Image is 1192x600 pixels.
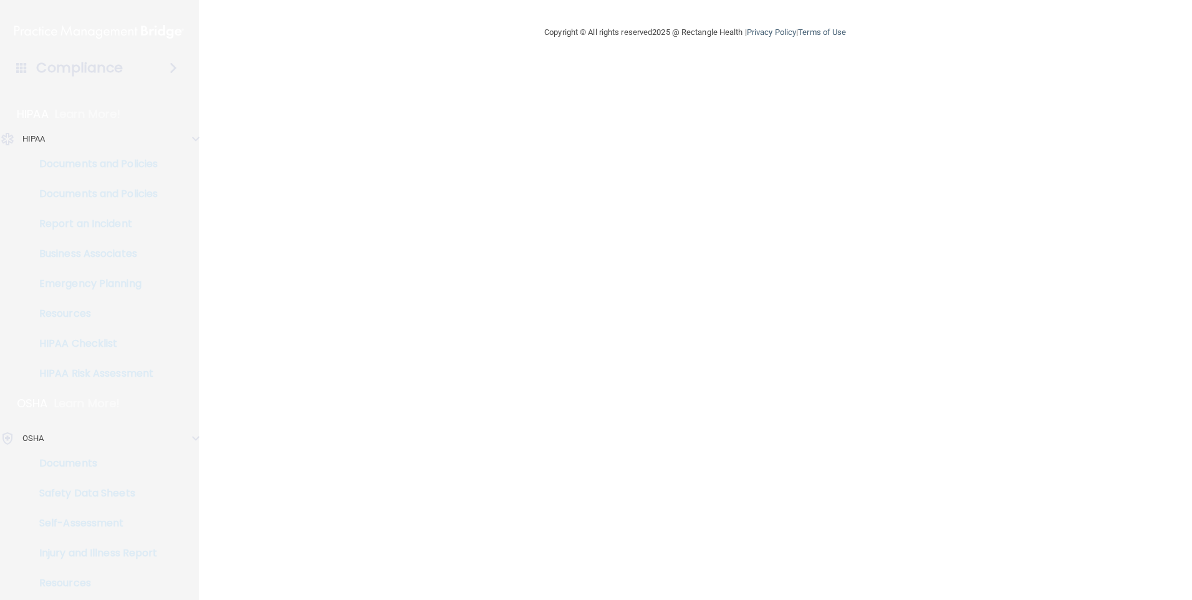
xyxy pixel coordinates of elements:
[798,27,846,37] a: Terms of Use
[54,396,120,411] p: Learn More!
[8,577,178,589] p: Resources
[14,19,184,44] img: PMB logo
[8,158,178,170] p: Documents and Policies
[8,517,178,530] p: Self-Assessment
[8,307,178,320] p: Resources
[8,248,178,260] p: Business Associates
[36,59,123,77] h4: Compliance
[17,107,49,122] p: HIPAA
[17,396,48,411] p: OSHA
[468,12,923,52] div: Copyright © All rights reserved 2025 @ Rectangle Health | |
[55,107,121,122] p: Learn More!
[8,547,178,559] p: Injury and Illness Report
[8,457,178,470] p: Documents
[8,337,178,350] p: HIPAA Checklist
[8,367,178,380] p: HIPAA Risk Assessment
[8,218,178,230] p: Report an Incident
[747,27,796,37] a: Privacy Policy
[8,278,178,290] p: Emergency Planning
[22,132,46,147] p: HIPAA
[22,431,44,446] p: OSHA
[8,188,178,200] p: Documents and Policies
[8,487,178,500] p: Safety Data Sheets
